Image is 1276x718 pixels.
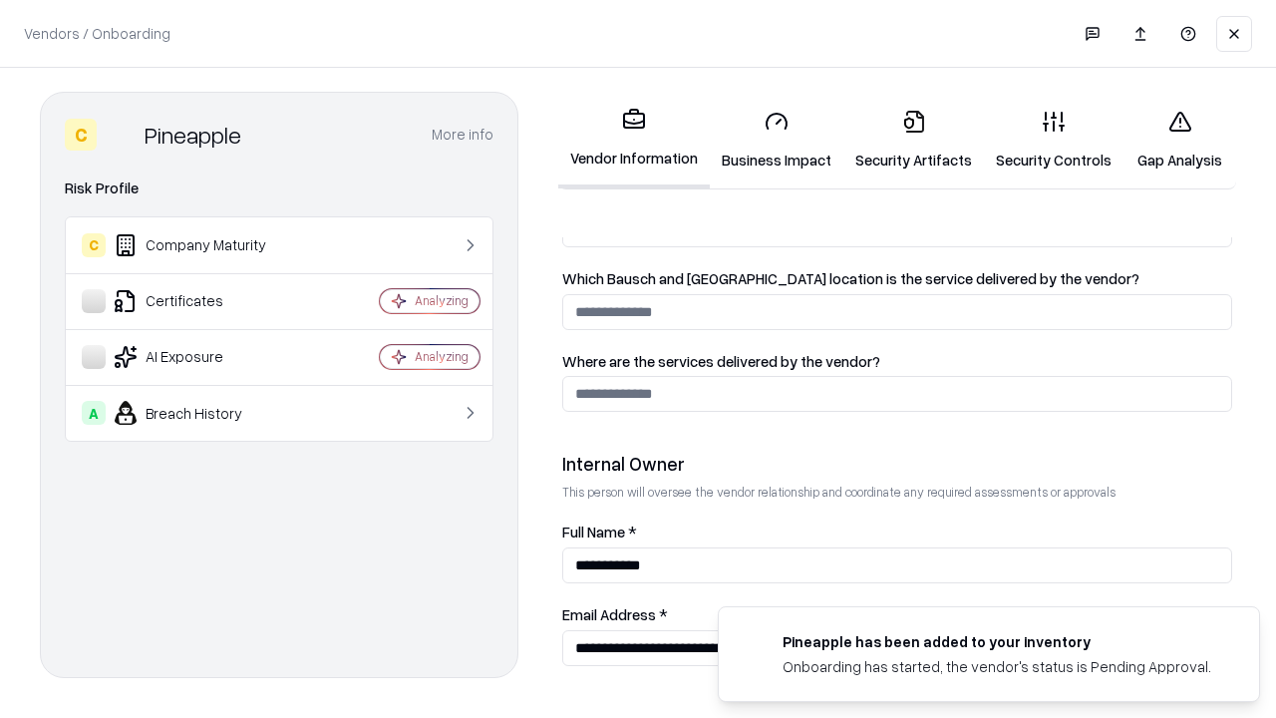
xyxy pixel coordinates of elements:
[743,631,767,655] img: pineappleenergy.com
[984,94,1123,186] a: Security Controls
[415,348,469,365] div: Analyzing
[562,271,1232,286] label: Which Bausch and [GEOGRAPHIC_DATA] location is the service delivered by the vendor?
[562,452,1232,476] div: Internal Owner
[145,119,241,151] div: Pineapple
[82,289,320,313] div: Certificates
[415,292,469,309] div: Analyzing
[558,92,710,188] a: Vendor Information
[82,233,320,257] div: Company Maturity
[432,117,493,153] button: More info
[843,94,984,186] a: Security Artifacts
[783,656,1211,677] div: Onboarding has started, the vendor's status is Pending Approval.
[65,177,493,200] div: Risk Profile
[82,401,106,425] div: A
[710,94,843,186] a: Business Impact
[82,401,320,425] div: Breach History
[783,631,1211,652] div: Pineapple has been added to your inventory
[65,119,97,151] div: C
[562,484,1232,501] p: This person will oversee the vendor relationship and coordinate any required assessments or appro...
[24,23,170,44] p: Vendors / Onboarding
[1123,94,1236,186] a: Gap Analysis
[562,607,1232,622] label: Email Address *
[562,525,1232,539] label: Full Name *
[82,345,320,369] div: AI Exposure
[562,354,1232,369] label: Where are the services delivered by the vendor?
[82,233,106,257] div: C
[105,119,137,151] img: Pineapple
